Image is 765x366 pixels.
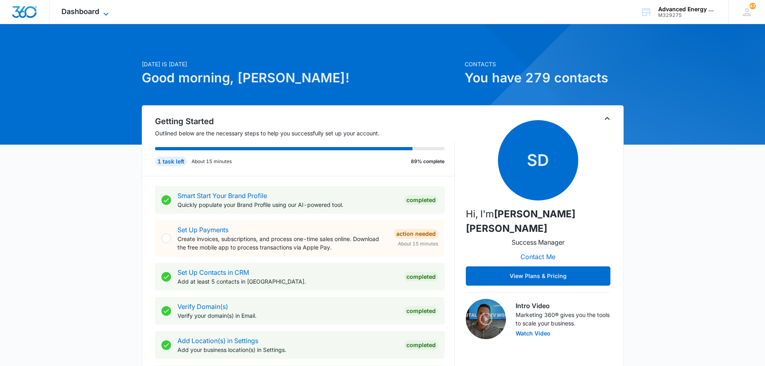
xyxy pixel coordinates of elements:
div: account id [658,12,717,18]
button: View Plans & Pricing [466,266,610,286]
a: Add Location(s) in Settings [177,337,258,345]
div: 1 task left [155,157,187,166]
p: Create invoices, subscriptions, and process one-time sales online. Download the free mobile app t... [177,235,388,251]
p: About 15 minutes [192,158,232,165]
h2: Getting Started [155,115,455,127]
button: Toggle Collapse [602,114,612,123]
p: Add at least 5 contacts in [GEOGRAPHIC_DATA]. [177,277,398,286]
p: Marketing 360® gives you the tools to scale your business. [516,311,610,327]
div: notifications count [749,3,756,9]
div: Action Needed [394,229,438,239]
p: Contacts [465,60,624,68]
h3: Intro Video [516,301,610,311]
p: [DATE] is [DATE] [142,60,460,68]
p: Quickly populate your Brand Profile using our AI-powered tool. [177,200,398,209]
span: About 15 minutes [398,240,438,247]
div: Completed [404,195,438,205]
strong: [PERSON_NAME] [PERSON_NAME] [466,208,575,234]
p: Outlined below are the necessary steps to help you successfully set up your account. [155,129,455,137]
button: Contact Me [512,247,563,266]
img: Intro Video [466,299,506,339]
div: Completed [404,306,438,316]
p: Add your business location(s) in Settings. [177,346,398,354]
a: Set Up Payments [177,226,228,234]
span: SD [498,120,578,200]
h1: Good morning, [PERSON_NAME]! [142,68,460,88]
p: Hi, I'm [466,207,610,236]
div: account name [658,6,717,12]
p: Success Manager [512,237,565,247]
p: 89% complete [411,158,445,165]
div: Completed [404,340,438,350]
a: Verify Domain(s) [177,303,228,311]
span: Dashboard [61,7,99,16]
h1: You have 279 contacts [465,68,624,88]
a: Smart Start Your Brand Profile [177,192,267,200]
p: Verify your domain(s) in Email. [177,311,398,320]
a: Set Up Contacts in CRM [177,268,249,276]
div: Completed [404,272,438,282]
span: 47 [749,3,756,9]
button: Watch Video [516,331,551,336]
